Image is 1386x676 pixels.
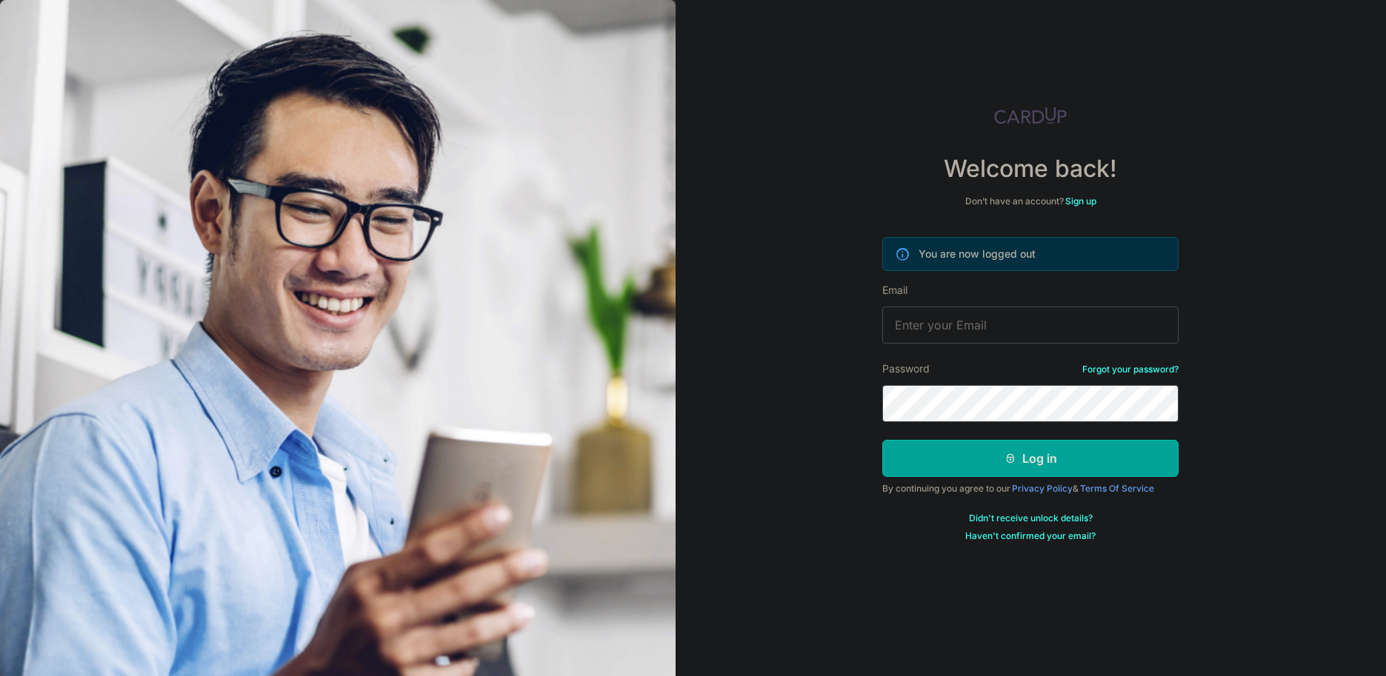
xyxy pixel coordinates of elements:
[882,195,1179,207] div: Don’t have an account?
[1080,483,1154,494] a: Terms Of Service
[882,483,1179,495] div: By continuing you agree to our &
[1012,483,1073,494] a: Privacy Policy
[882,361,930,376] label: Password
[882,440,1179,477] button: Log in
[965,530,1096,542] a: Haven't confirmed your email?
[882,307,1179,344] input: Enter your Email
[919,247,1036,261] p: You are now logged out
[1082,364,1179,375] a: Forgot your password?
[882,283,907,298] label: Email
[882,154,1179,184] h4: Welcome back!
[969,512,1093,524] a: Didn't receive unlock details?
[994,107,1067,124] img: CardUp Logo
[1065,195,1096,207] a: Sign up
